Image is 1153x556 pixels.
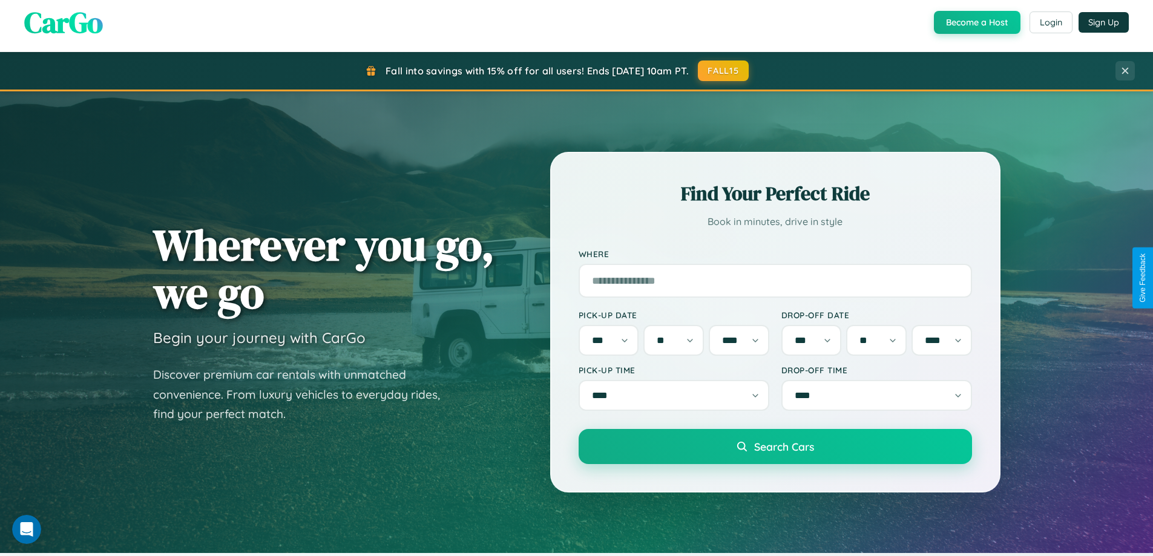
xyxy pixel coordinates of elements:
p: Discover premium car rentals with unmatched convenience. From luxury vehicles to everyday rides, ... [153,365,456,424]
p: Book in minutes, drive in style [579,213,972,231]
span: Fall into savings with 15% off for all users! Ends [DATE] 10am PT. [386,65,689,77]
span: CarGo [24,2,103,42]
div: Give Feedback [1138,253,1147,303]
h3: Begin your journey with CarGo [153,329,366,347]
label: Pick-up Time [579,365,769,375]
button: Login [1030,11,1073,33]
iframe: Intercom live chat [12,515,41,544]
button: FALL15 [698,61,749,81]
h2: Find Your Perfect Ride [579,180,972,207]
label: Where [579,249,972,259]
h1: Wherever you go, we go [153,221,494,316]
button: Sign Up [1079,12,1129,33]
label: Drop-off Date [781,310,972,320]
span: Search Cars [754,440,814,453]
label: Drop-off Time [781,365,972,375]
button: Search Cars [579,429,972,464]
label: Pick-up Date [579,310,769,320]
button: Become a Host [934,11,1020,34]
